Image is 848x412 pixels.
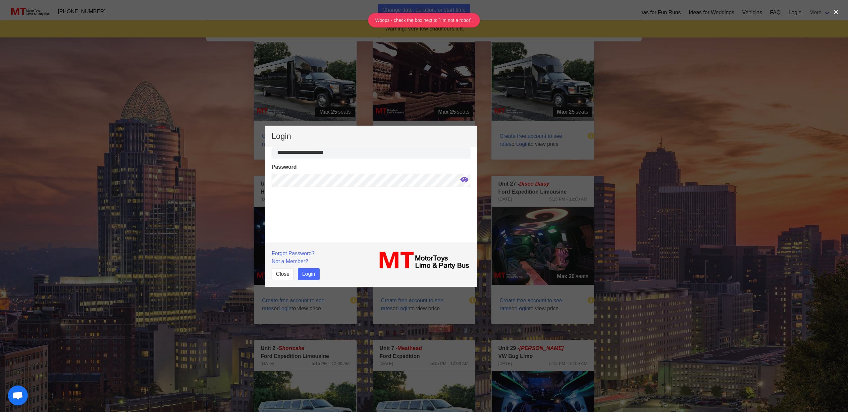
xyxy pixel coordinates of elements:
button: Close [272,268,294,280]
a: Not a Member? [272,259,308,264]
iframe: reCAPTCHA [272,191,372,241]
button: Login [298,268,319,280]
a: Forgot Password? [272,251,315,256]
label: Password [272,163,470,171]
img: MT_logo_name.png [375,250,470,271]
a: Open chat [8,385,28,405]
div: Woops - check the box next to `I’m not a robot`. [375,17,473,24]
p: Login [272,132,470,140]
